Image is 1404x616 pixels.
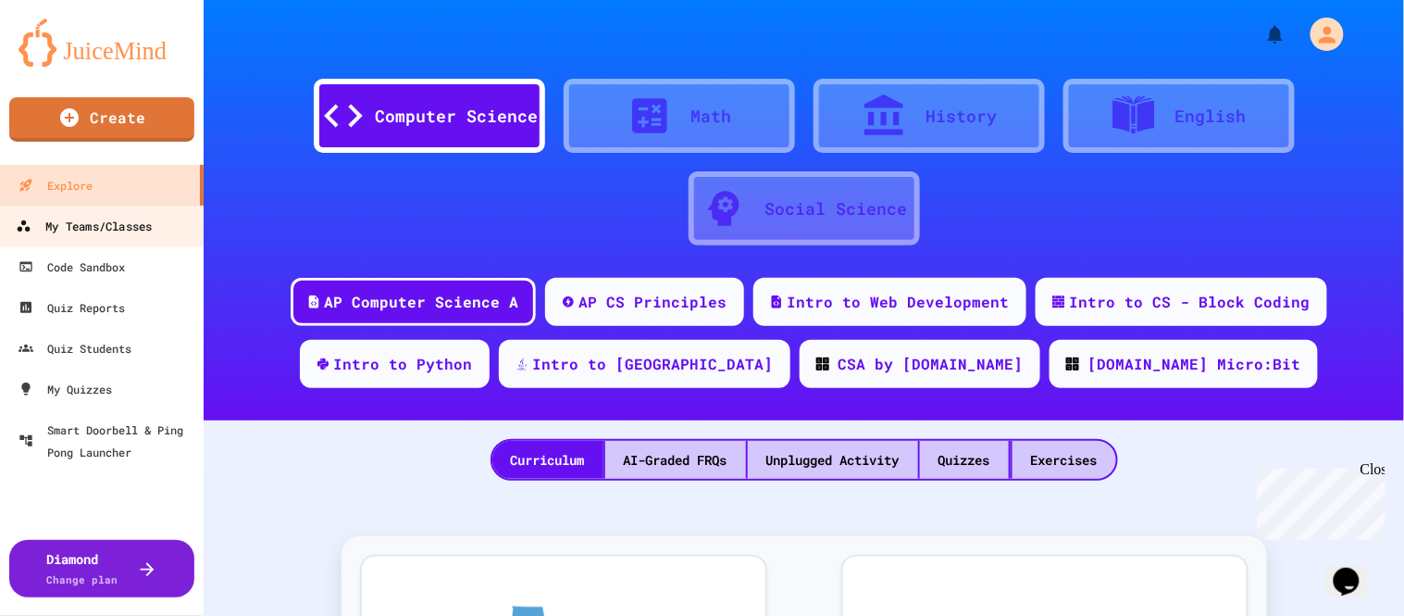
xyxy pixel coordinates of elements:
iframe: chat widget [1250,461,1385,540]
a: Create [9,97,194,142]
div: Intro to Web Development [788,291,1010,313]
div: Exercises [1013,441,1116,479]
div: [DOMAIN_NAME] Micro:Bit [1088,353,1301,375]
div: Quiz Reports [19,296,125,319]
div: AP Computer Science A [325,291,519,313]
div: My Account [1291,13,1348,56]
div: Explore [19,174,93,196]
iframe: chat widget [1326,542,1385,597]
div: Social Science [765,196,908,221]
div: Diamond [47,549,118,588]
img: CODE_logo_RGB.png [1066,358,1079,371]
div: Quiz Students [19,337,131,359]
div: Math [691,104,732,129]
div: AP CS Principles [579,291,727,313]
div: My Teams/Classes [16,215,152,238]
div: Code Sandbox [19,256,125,278]
img: logo-orange.svg [19,19,185,67]
div: Intro to [GEOGRAPHIC_DATA] [533,353,774,375]
img: CODE_logo_RGB.png [816,358,829,371]
div: Chat with us now!Close [7,7,128,118]
div: Unplugged Activity [748,441,918,479]
button: DiamondChange plan [9,540,194,597]
div: Computer Science [376,104,539,129]
div: Intro to Python [334,353,473,375]
div: AI-Graded FRQs [605,441,746,479]
div: CSA by [DOMAIN_NAME] [839,353,1024,375]
div: English [1175,104,1247,129]
div: My Notifications [1230,19,1291,50]
div: My Quizzes [19,378,112,400]
div: Curriculum [492,441,603,479]
div: Quizzes [920,441,1009,479]
span: Change plan [47,572,118,586]
div: Intro to CS - Block Coding [1070,291,1311,313]
div: Smart Doorbell & Ping Pong Launcher [19,419,196,463]
div: History [926,104,997,129]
